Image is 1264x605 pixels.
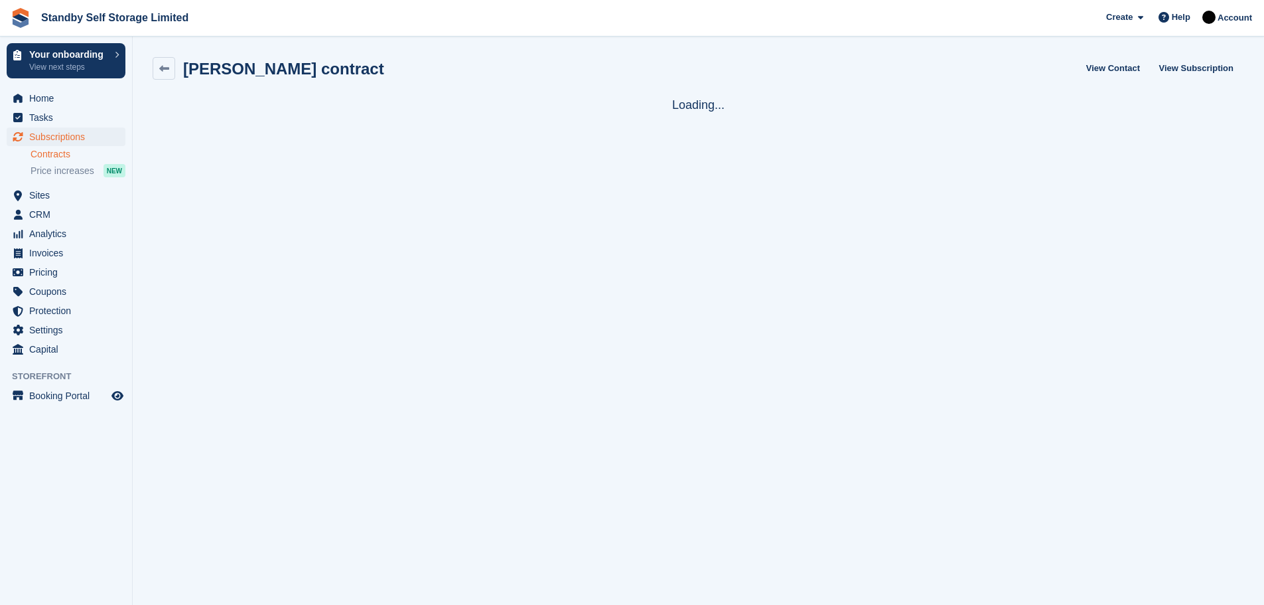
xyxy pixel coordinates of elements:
[29,50,108,59] p: Your onboarding
[29,108,109,127] span: Tasks
[1218,11,1252,25] span: Account
[7,302,125,320] a: menu
[36,7,194,29] a: Standby Self Storage Limited
[29,244,109,262] span: Invoices
[29,89,109,108] span: Home
[29,128,109,146] span: Subscriptions
[29,321,109,339] span: Settings
[7,186,125,205] a: menu
[29,282,109,301] span: Coupons
[29,224,109,243] span: Analytics
[29,205,109,224] span: CRM
[7,263,125,282] a: menu
[7,89,125,108] a: menu
[7,282,125,301] a: menu
[1106,11,1133,24] span: Create
[29,61,108,73] p: View next steps
[1172,11,1190,24] span: Help
[31,165,94,177] span: Price increases
[29,340,109,359] span: Capital
[7,108,125,127] a: menu
[29,263,109,282] span: Pricing
[29,387,109,405] span: Booking Portal
[31,148,125,161] a: Contracts
[1081,57,1145,79] a: View Contact
[7,387,125,405] a: menu
[11,8,31,28] img: stora-icon-8386f47178a22dfd0bd8f6a31ec36ba5ce8667c1dd55bd0f319d3a0aa187defe.svg
[7,340,125,359] a: menu
[183,60,384,78] h2: [PERSON_NAME] contract
[109,388,125,404] a: Preview store
[7,43,125,78] a: Your onboarding View next steps
[153,96,1244,114] div: Loading...
[7,321,125,339] a: menu
[12,370,132,383] span: Storefront
[1202,11,1216,24] img: Stephen Hambridge
[7,205,125,224] a: menu
[7,224,125,243] a: menu
[1154,57,1239,79] a: View Subscription
[104,164,125,177] div: NEW
[31,163,125,178] a: Price increases NEW
[29,302,109,320] span: Protection
[7,244,125,262] a: menu
[29,186,109,205] span: Sites
[7,128,125,146] a: menu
